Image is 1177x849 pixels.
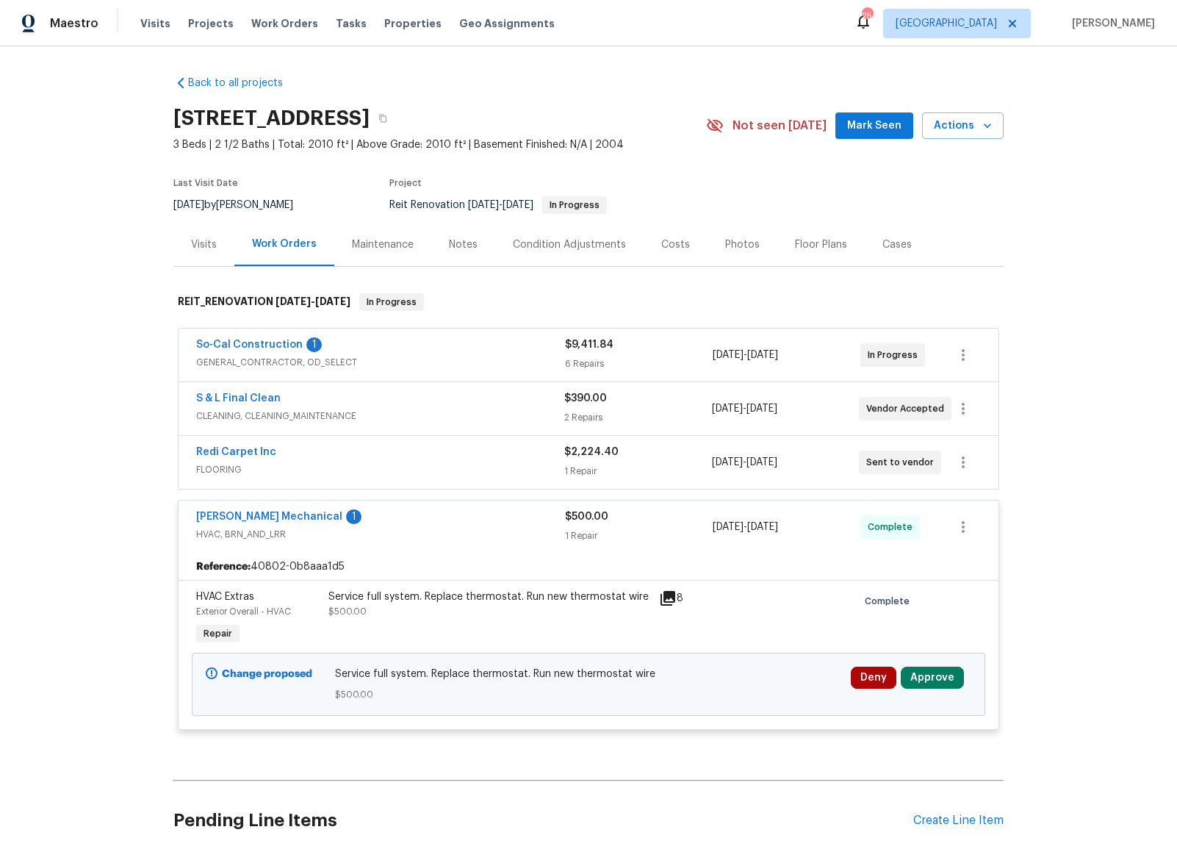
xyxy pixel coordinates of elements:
h2: [STREET_ADDRESS] [173,111,370,126]
div: 1 [306,337,322,352]
span: Exterior Overall - HVAC [196,607,291,616]
span: - [468,200,533,210]
span: Mark Seen [847,117,901,135]
span: [GEOGRAPHIC_DATA] [896,16,997,31]
span: [DATE] [747,522,778,532]
div: Create Line Item [913,814,1004,828]
span: [DATE] [712,404,743,414]
div: Maintenance [352,237,414,252]
span: Not seen [DATE] [733,118,827,133]
button: Deny [851,667,896,689]
div: Work Orders [252,237,317,251]
div: Condition Adjustments [513,237,626,252]
span: [DATE] [747,350,778,360]
span: Geo Assignments [459,16,555,31]
span: [DATE] [712,457,743,468]
div: 8 [659,590,716,607]
span: $500.00 [335,687,843,702]
span: [PERSON_NAME] [1066,16,1155,31]
div: 1 [346,509,361,524]
button: Actions [922,112,1004,140]
span: Repair [198,626,238,641]
div: Notes [449,237,478,252]
span: In Progress [544,201,605,209]
span: [DATE] [713,522,744,532]
span: Projects [188,16,234,31]
span: HVAC, BRN_AND_LRR [196,527,565,542]
span: $2,224.40 [564,447,619,457]
span: - [713,520,778,534]
b: Reference: [196,559,251,574]
a: S & L Final Clean [196,393,281,404]
button: Approve [901,667,964,689]
span: GENERAL_CONTRACTOR, OD_SELECT [196,355,565,370]
span: In Progress [868,348,924,362]
span: Service full system. Replace thermostat. Run new thermostat wire [335,667,843,681]
span: - [712,401,777,416]
div: 1 Repair [565,529,713,543]
span: In Progress [361,295,422,309]
span: Project [389,179,422,187]
span: [DATE] [746,404,777,414]
div: 40802-0b8aaa1d5 [179,554,998,580]
span: Maestro [50,16,98,31]
div: Service full system. Replace thermostat. Run new thermostat wire [328,590,650,604]
span: [DATE] [713,350,744,360]
span: - [713,348,778,362]
div: REIT_RENOVATION [DATE]-[DATE]In Progress [173,279,1004,326]
span: $500.00 [565,512,608,522]
h6: REIT_RENOVATION [178,293,350,311]
span: Vendor Accepted [866,401,950,416]
div: 1 Repair [564,464,711,479]
span: CLEANING, CLEANING_MAINTENANCE [196,409,564,423]
div: 2 Repairs [564,410,711,425]
span: HVAC Extras [196,592,254,602]
span: Last Visit Date [173,179,238,187]
span: [DATE] [746,457,777,468]
div: 25 [862,9,872,24]
div: Costs [661,237,690,252]
span: [DATE] [468,200,499,210]
span: Reit Renovation [389,200,607,210]
div: by [PERSON_NAME] [173,196,311,214]
span: Sent to vendor [866,455,940,470]
span: Work Orders [251,16,318,31]
div: Visits [191,237,217,252]
span: Complete [865,594,915,609]
b: Change proposed [222,669,312,679]
a: Redi Carpet Inc [196,447,276,457]
span: $9,411.84 [565,340,613,350]
span: Visits [140,16,170,31]
div: Floor Plans [795,237,847,252]
span: - [712,455,777,470]
span: [DATE] [173,200,204,210]
span: 3 Beds | 2 1/2 Baths | Total: 2010 ft² | Above Grade: 2010 ft² | Basement Finished: N/A | 2004 [173,137,706,152]
a: So-Cal Construction [196,340,303,350]
span: Properties [384,16,442,31]
a: [PERSON_NAME] Mechanical [196,512,342,522]
button: Copy Address [370,105,396,132]
span: FLOORING [196,462,564,477]
span: Complete [868,520,918,534]
span: $390.00 [564,393,607,404]
div: 6 Repairs [565,357,713,371]
span: [DATE] [276,296,311,307]
span: - [276,296,350,307]
span: Actions [934,117,992,135]
div: Cases [882,237,912,252]
div: Photos [725,237,760,252]
button: Mark Seen [835,112,913,140]
a: Back to all projects [173,76,314,90]
span: [DATE] [315,296,350,307]
span: Tasks [336,18,367,29]
span: [DATE] [503,200,533,210]
span: $500.00 [328,607,367,616]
